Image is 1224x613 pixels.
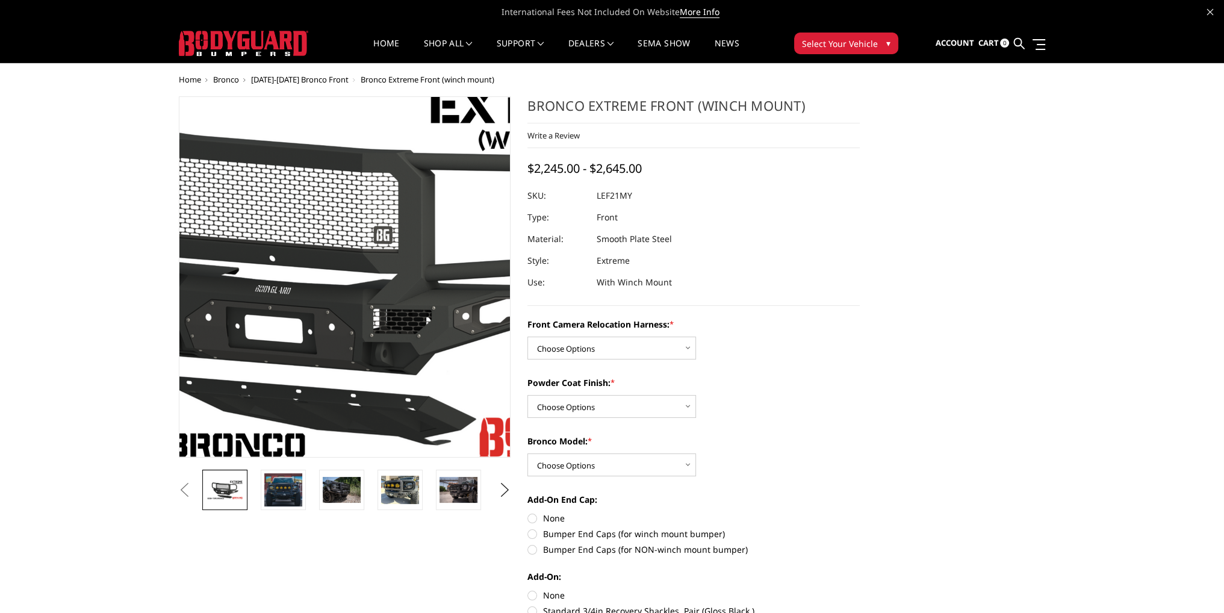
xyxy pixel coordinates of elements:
span: Account [935,37,974,48]
a: SEMA Show [638,39,690,63]
label: Bumper End Caps (for winch mount bumper) [527,527,860,540]
img: Bronco Extreme Front (winch mount) [440,477,477,502]
dt: Use: [527,272,588,293]
span: 0 [1000,39,1009,48]
a: shop all [424,39,473,63]
span: Bronco Extreme Front (winch mount) [361,74,494,85]
iframe: Chat Widget [1164,555,1224,613]
label: Bumper End Caps (for NON-winch mount bumper) [527,543,860,556]
a: Home [179,74,201,85]
a: Write a Review [527,130,580,141]
dt: SKU: [527,185,588,207]
a: Support [497,39,544,63]
a: News [714,39,739,63]
label: Powder Coat Finish: [527,376,860,389]
label: None [527,589,860,602]
a: Cart 0 [978,27,1009,60]
dd: Extreme [597,250,630,272]
dt: Style: [527,250,588,272]
img: Bronco Extreme Front (winch mount) [206,479,244,500]
button: Previous [176,481,194,499]
h1: Bronco Extreme Front (winch mount) [527,96,860,123]
label: Add-On: [527,570,860,583]
span: ▾ [886,37,890,49]
span: Cart [978,37,998,48]
dd: LEF21MY [597,185,632,207]
img: Bronco Extreme Front (winch mount) [323,477,361,502]
dd: With Winch Mount [597,272,672,293]
button: Select Your Vehicle [794,33,898,54]
a: Bronco Extreme Front (winch mount) [179,96,511,458]
a: [DATE]-[DATE] Bronco Front [251,74,349,85]
label: Add-On End Cap: [527,493,860,506]
button: Next [496,481,514,499]
img: Bronco Extreme Front (winch mount) [264,473,302,506]
span: $2,245.00 - $2,645.00 [527,160,642,176]
dt: Type: [527,207,588,228]
dd: Front [597,207,618,228]
img: Bronco Extreme Front (winch mount) [381,476,419,504]
label: Front Camera Relocation Harness: [527,318,860,331]
a: Bronco [213,74,239,85]
dt: Material: [527,228,588,250]
span: Select Your Vehicle [802,37,878,50]
label: None [527,512,860,524]
label: Bronco Model: [527,435,860,447]
a: Home [373,39,399,63]
a: Dealers [568,39,614,63]
img: BODYGUARD BUMPERS [179,31,308,56]
a: Account [935,27,974,60]
dd: Smooth Plate Steel [597,228,672,250]
a: More Info [680,6,719,18]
